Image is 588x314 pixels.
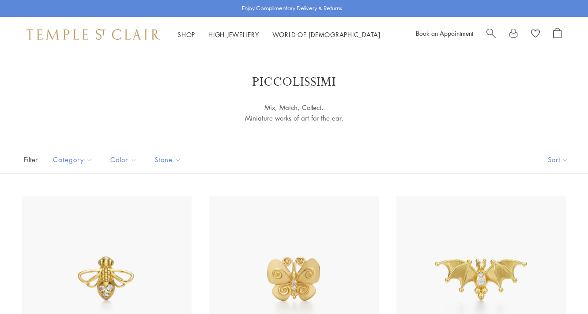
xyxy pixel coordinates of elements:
[242,4,342,13] p: Enjoy Complimentary Delivery & Returns
[148,150,188,170] button: Stone
[177,29,381,40] nav: Main navigation
[208,30,259,39] a: High JewelleryHigh Jewellery
[106,154,143,165] span: Color
[26,29,160,40] img: Temple St. Clair
[104,150,143,170] button: Color
[46,150,99,170] button: Category
[553,28,562,41] a: Open Shopping Bag
[150,154,188,165] span: Stone
[272,30,381,39] a: World of [DEMOGRAPHIC_DATA]World of [DEMOGRAPHIC_DATA]
[49,154,99,165] span: Category
[35,74,553,90] h1: Piccolissimi
[416,29,473,38] a: Book an Appointment
[486,28,496,41] a: Search
[177,102,411,124] p: Mix, Match, Collect. Miniature works of art for the ear.
[528,146,588,173] button: Show sort by
[177,30,195,39] a: ShopShop
[531,28,540,41] a: View Wishlist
